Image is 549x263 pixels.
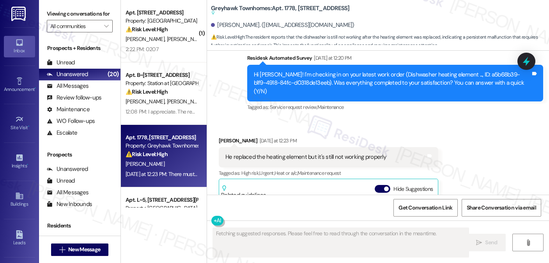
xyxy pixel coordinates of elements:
[68,245,100,254] span: New Message
[274,170,298,176] span: Heat or a/c ,
[104,23,108,29] i: 
[50,20,100,32] input: All communities
[47,70,88,78] div: Unanswered
[126,71,198,79] div: Apt. B~[STREET_ADDRESS]
[39,222,120,230] div: Residents
[211,33,549,50] span: : The resident reports that the dishwasher is still not working after the heating element was rep...
[126,79,198,87] div: Property: Station at [GEOGRAPHIC_DATA][PERSON_NAME]
[47,94,101,102] div: Review follow-ups
[126,9,198,17] div: Apt. [STREET_ADDRESS]
[47,59,75,67] div: Unread
[211,4,350,17] b: Greyhawk Townhomes: Apt. 1778, [STREET_ADDRESS]
[219,137,438,147] div: [PERSON_NAME]
[126,26,168,33] strong: ⚠️ Risk Level: High
[270,104,317,110] span: Service request review ,
[247,54,543,65] div: Residesk Automated Survey
[317,104,344,110] span: Maintenance
[59,247,65,253] i: 
[126,204,198,212] div: Property: [GEOGRAPHIC_DATA] and Apartments
[47,117,95,125] div: WO Follow-ups
[211,21,354,29] div: [PERSON_NAME]. ([EMAIL_ADDRESS][DOMAIN_NAME])
[126,46,158,53] div: 2:22 PM: 0207
[47,177,75,185] div: Unread
[468,234,506,251] button: Send
[47,82,89,90] div: All Messages
[312,54,351,62] div: [DATE] at 12:20 PM
[4,228,35,249] a: Leads
[398,204,452,212] span: Get Conversation Link
[4,151,35,172] a: Insights •
[219,167,438,179] div: Tagged as:
[298,170,341,176] span: Maintenance request
[51,243,109,256] button: New Message
[47,129,77,137] div: Escalate
[476,240,482,246] i: 
[39,151,120,159] div: Prospects
[126,171,298,178] div: [DATE] at 12:23 PM: There must be another issue that needs to be addressed
[47,105,90,114] div: Maintenance
[213,228,469,257] textarea: Fetching suggested responses. Please feel free to read through the conversation in the meantime.
[247,101,543,113] div: Tagged as:
[106,68,120,80] div: (20)
[126,151,168,158] strong: ⚠️ Risk Level: High
[221,185,266,199] div: Related guidelines
[35,85,36,91] span: •
[39,44,120,52] div: Prospects + Residents
[47,188,89,197] div: All Messages
[28,124,29,129] span: •
[258,137,297,145] div: [DATE] at 12:23 PM
[126,36,167,43] span: [PERSON_NAME]
[167,36,206,43] span: [PERSON_NAME]
[225,153,386,161] div: He replaced the heating element but it's still not working properly
[126,98,167,105] span: [PERSON_NAME]
[47,8,113,20] label: Viewing conversations for
[126,133,198,142] div: Apt. 1778, [STREET_ADDRESS]
[393,199,457,217] button: Get Conversation Link
[259,170,274,176] span: Urgent ,
[4,36,35,57] a: Inbox
[11,7,27,21] img: ResiDesk Logo
[241,170,260,176] span: High risk ,
[126,88,168,95] strong: ⚠️ Risk Level: High
[211,34,244,40] strong: ⚠️ Risk Level: High
[126,160,165,167] span: [PERSON_NAME]
[462,199,541,217] button: Share Conversation via email
[393,185,433,193] label: Hide Suggestions
[47,165,88,173] div: Unanswered
[126,17,198,25] div: Property: [GEOGRAPHIC_DATA]
[485,238,497,247] span: Send
[126,196,198,204] div: Apt. L~5, [STREET_ADDRESS][PERSON_NAME]
[126,108,342,115] div: 12:08 PM: I appreciate. The rental office is closed [DATE] and [DATE] but maintenance is available
[254,71,531,96] div: Hi [PERSON_NAME]! I'm checking in on your latest work order (Dishwasher heating element ..., ID: ...
[525,240,531,246] i: 
[47,200,92,208] div: New Inbounds
[4,113,35,134] a: Site Visit •
[126,142,198,150] div: Property: Greyhawk Townhomes
[467,204,536,212] span: Share Conversation via email
[4,189,35,210] a: Buildings
[167,98,206,105] span: [PERSON_NAME]
[27,162,28,167] span: •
